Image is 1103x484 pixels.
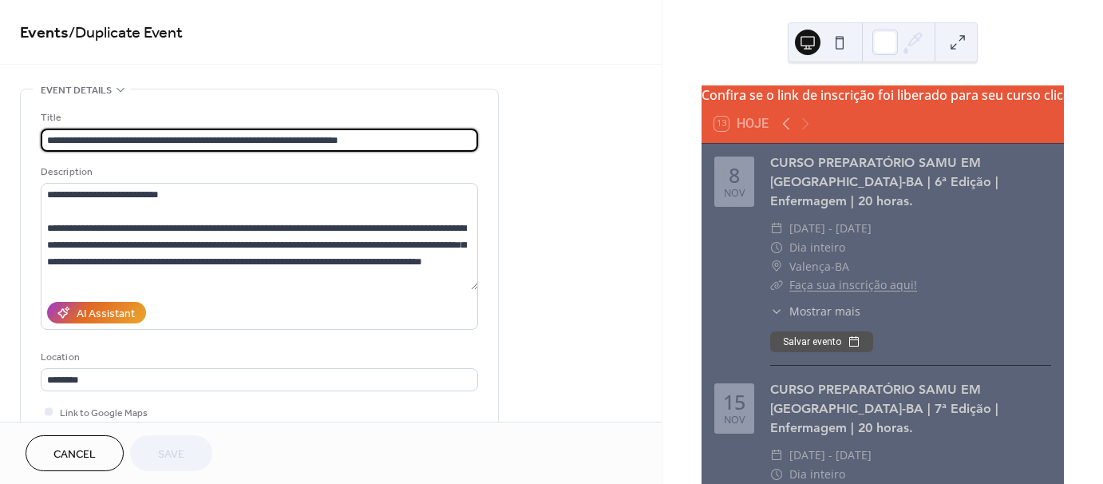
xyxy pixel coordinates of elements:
div: ​ [770,257,783,276]
div: Title [41,109,475,126]
div: 15 [723,392,745,412]
span: Event details [41,82,112,99]
div: ​ [770,465,783,484]
div: AI Assistant [77,306,135,323]
button: ​Mostrar mais [770,303,860,319]
button: Salvar evento [770,331,873,352]
span: Valença-BA [789,257,849,276]
span: Dia inteiro [789,465,845,484]
div: ​ [770,303,783,319]
span: Cancel [53,446,96,463]
span: Mostrar mais [789,303,860,319]
span: / Duplicate Event [69,18,183,49]
div: ​ [770,238,783,257]
span: Dia inteiro [789,238,845,257]
div: Description [41,164,475,181]
span: [DATE] - [DATE] [789,219,872,238]
div: ​ [770,219,783,238]
div: Location [41,349,475,366]
a: Faça sua inscrição aqui! [789,277,917,292]
div: Confira se o link de inscrição foi liberado para seu curso clicando em MOSTRAR MAIS. [702,85,1064,105]
div: nov [724,188,745,199]
button: Cancel [26,435,124,471]
a: Events [20,18,69,49]
div: ​ [770,276,783,295]
a: CURSO PREPARATÓRIO SAMU EM [GEOGRAPHIC_DATA]-BA | 6ª Edição | Enfermagem | 20 horas. [770,155,998,208]
a: CURSO PREPARATÓRIO SAMU EM [GEOGRAPHIC_DATA]-BA | 7ª Edição | Enfermagem | 20 horas. [770,382,998,435]
div: ​ [770,446,783,465]
span: [DATE] - [DATE] [789,446,872,465]
div: nov [724,415,745,426]
span: Link to Google Maps [60,405,148,422]
div: 8 [729,165,740,185]
button: AI Assistant [47,302,146,323]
